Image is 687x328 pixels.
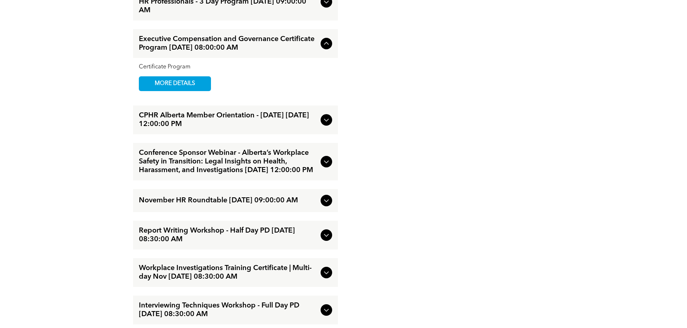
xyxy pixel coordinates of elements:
[146,77,203,91] span: MORE DETAILS
[139,264,318,281] span: Workplace Investigations Training Certificate | Multi-day Nov [DATE] 08:30:00 AM
[139,226,318,244] span: Report Writing Workshop - Half Day PD [DATE] 08:30:00 AM
[139,149,318,175] span: Conference Sponsor Webinar - Alberta’s Workplace Safety in Transition: Legal Insights on Health, ...
[139,196,318,205] span: November HR Roundtable [DATE] 09:00:00 AM
[139,76,211,91] a: MORE DETAILS
[139,64,332,71] div: Certificate Program
[139,301,318,319] span: Interviewing Techniques Workshop - Full Day PD [DATE] 08:30:00 AM
[139,35,318,52] span: Executive Compensation and Governance Certificate Program [DATE] 08:00:00 AM
[139,111,318,129] span: CPHR Alberta Member Orientation - [DATE] [DATE] 12:00:00 PM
